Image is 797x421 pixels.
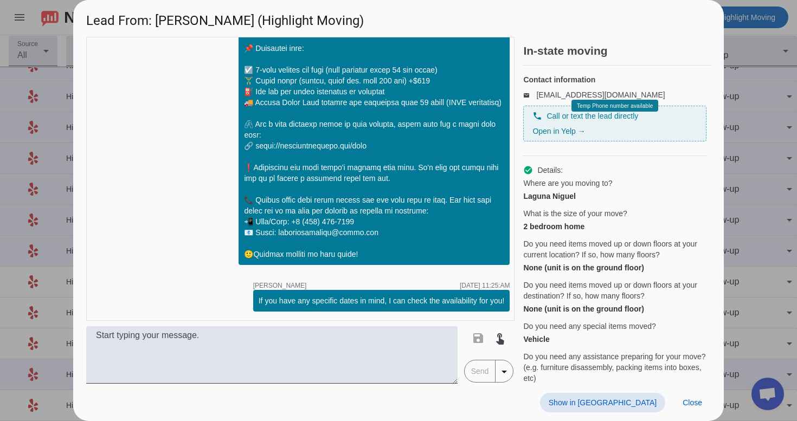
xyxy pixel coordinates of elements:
div: None (unit is on the ground floor) [523,303,706,314]
span: [PERSON_NAME] [253,282,307,289]
span: Temp Phone number available [577,103,653,109]
div: [DATE] 11:25:AM [460,282,510,289]
span: What is the size of your move? [523,208,627,219]
div: Vehicle [523,334,706,345]
div: If you have any specific dates in mind, I can check the availability for you! [259,295,505,306]
button: Show in [GEOGRAPHIC_DATA] [540,393,665,412]
span: Do you need any special items moved? [523,321,655,332]
button: Close [674,393,711,412]
span: Do you need items moved up or down floors at your destination? If so, how many floors? [523,280,706,301]
h2: In-state moving [523,46,711,56]
mat-icon: phone [532,111,542,121]
h4: Contact information [523,74,706,85]
a: [EMAIL_ADDRESS][DOMAIN_NAME] [536,90,665,99]
span: Call or text the lead directly [547,111,638,121]
div: 2 bedroom home [523,221,706,232]
a: Open in Yelp → [532,127,585,135]
mat-icon: arrow_drop_down [498,365,511,378]
span: Details: [537,165,563,176]
div: Laguna Niguel [523,191,706,202]
span: Show in [GEOGRAPHIC_DATA] [549,398,657,407]
span: Do you need items moved up or down floors at your current location? If so, how many floors? [523,238,706,260]
span: Close [683,398,702,407]
span: Do you need any assistance preparing for your move? (e.g. furniture disassembly, packing items in... [523,351,706,384]
mat-icon: touch_app [493,332,506,345]
mat-icon: email [523,92,536,98]
div: None (unit is on the ground floor) [523,262,706,273]
span: Where are you moving to? [523,178,612,189]
mat-icon: check_circle [523,165,533,175]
